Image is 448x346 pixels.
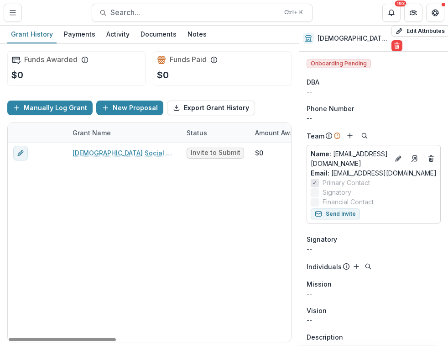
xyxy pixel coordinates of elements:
h2: [DEMOGRAPHIC_DATA] Social Services [318,35,388,43]
span: Financial Contact [323,197,374,207]
a: Name: [EMAIL_ADDRESS][DOMAIN_NAME] [311,149,389,168]
div: Grant History [7,27,57,41]
button: Search [359,130,370,141]
button: Add [351,261,362,272]
a: Grant History [7,26,57,43]
div: Grant Name [67,123,181,143]
span: Phone Number [307,104,354,113]
div: Activity [103,27,133,41]
span: Onboarding Pending [307,59,371,68]
a: Documents [137,26,180,43]
p: Individuals [307,262,342,271]
div: Grant Name [67,128,116,138]
p: -- [307,289,441,298]
div: Documents [137,27,180,41]
a: [DEMOGRAPHIC_DATA] Social Services - 2025 - LOI Application [73,148,176,158]
a: Payments [60,26,99,43]
button: Edit [393,153,404,164]
span: Name : [311,150,331,158]
div: Payments [60,27,99,41]
div: Amount Awarded [250,128,314,138]
div: $0 [255,148,263,158]
p: $0 [11,68,23,82]
a: Notes [184,26,210,43]
div: -- [307,87,441,96]
p: Team [307,131,324,141]
button: Notifications [382,4,401,22]
span: Description [307,332,343,342]
div: Amount Awarded [250,123,318,143]
p: $0 [157,68,169,82]
h2: Funds Awarded [24,55,78,64]
span: Search... [110,8,279,17]
button: Get Help [426,4,444,22]
button: edit [13,146,28,160]
span: Email: [311,169,329,177]
span: Primary Contact [323,178,370,187]
div: 193 [395,0,406,7]
button: Delete [391,40,402,51]
div: Notes [184,27,210,41]
div: -- [307,244,441,254]
span: Signatory [323,187,351,197]
span: Vision [307,306,327,315]
span: Signatory [307,234,337,244]
a: Go to contact [407,151,422,166]
button: Partners [404,4,422,22]
button: Search... [92,4,313,22]
button: New Proposal [96,101,163,115]
button: Add [344,130,355,141]
h2: Funds Paid [170,55,207,64]
div: Status [181,128,213,138]
button: Manually Log Grant [7,101,93,115]
div: Ctrl + K [282,7,305,17]
div: -- [307,113,441,123]
div: Status [181,123,250,143]
button: Send Invite [311,208,360,219]
span: Mission [307,279,332,289]
button: Search [363,261,374,272]
button: Deletes [426,153,437,164]
a: Activity [103,26,133,43]
span: DBA [307,77,319,87]
p: [EMAIL_ADDRESS][DOMAIN_NAME] [311,149,389,168]
p: -- [307,315,441,325]
button: Toggle Menu [4,4,22,22]
button: Export Grant History [167,101,255,115]
a: Email: [EMAIL_ADDRESS][DOMAIN_NAME] [311,168,437,178]
span: Invite to Submit LOI [191,149,240,157]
